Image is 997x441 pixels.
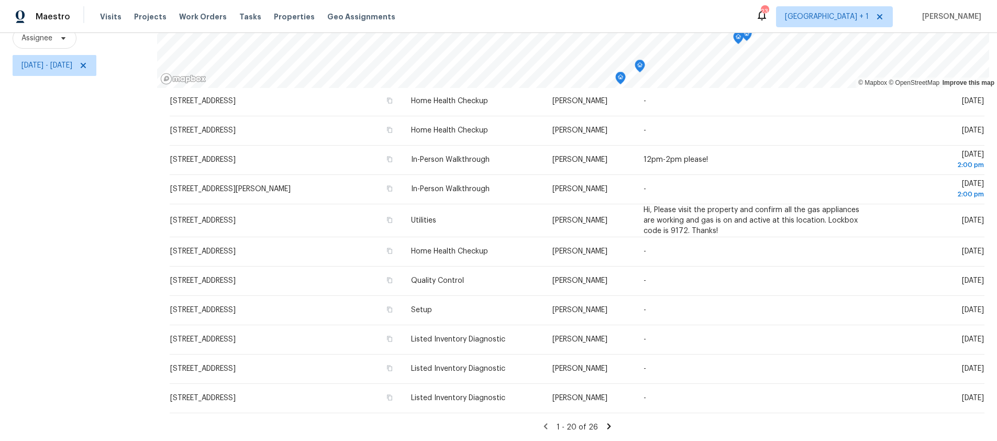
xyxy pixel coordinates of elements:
span: [STREET_ADDRESS] [170,97,236,105]
span: - [644,248,646,255]
span: [STREET_ADDRESS] [170,306,236,314]
div: Map marker [635,60,645,76]
span: Assignee [21,33,52,43]
span: [DATE] [962,336,984,343]
span: [PERSON_NAME] [552,97,607,105]
span: [DATE] [962,306,984,314]
div: Map marker [741,28,752,45]
button: Copy Address [385,363,394,373]
span: Home Health Checkup [411,127,488,134]
span: [STREET_ADDRESS] [170,217,236,224]
span: Home Health Checkup [411,248,488,255]
span: Setup [411,306,432,314]
span: [PERSON_NAME] [552,394,607,402]
span: In-Person Walkthrough [411,156,490,163]
button: Copy Address [385,155,394,164]
span: Utilities [411,217,436,224]
span: [PERSON_NAME] [552,365,607,372]
button: Copy Address [385,334,394,344]
div: Map marker [733,31,744,48]
span: Listed Inventory Diagnostic [411,336,505,343]
span: Listed Inventory Diagnostic [411,394,505,402]
button: Copy Address [385,96,394,105]
button: Copy Address [385,125,394,135]
span: Visits [100,12,121,22]
span: [PERSON_NAME] [552,127,607,134]
a: Mapbox [858,79,887,86]
button: Copy Address [385,393,394,402]
span: [STREET_ADDRESS] [170,156,236,163]
span: [DATE] [888,151,984,170]
span: Tasks [239,13,261,20]
span: [PERSON_NAME] [918,12,981,22]
span: [STREET_ADDRESS][PERSON_NAME] [170,185,291,193]
button: Copy Address [385,246,394,256]
span: - [644,306,646,314]
span: [DATE] [962,277,984,284]
span: Projects [134,12,167,22]
span: [STREET_ADDRESS] [170,127,236,134]
span: - [644,365,646,372]
div: Map marker [615,72,626,88]
span: - [644,127,646,134]
span: Work Orders [179,12,227,22]
span: [PERSON_NAME] [552,248,607,255]
span: Geo Assignments [327,12,395,22]
span: [DATE] [962,97,984,105]
span: [DATE] [888,180,984,200]
span: [STREET_ADDRESS] [170,277,236,284]
button: Copy Address [385,215,394,225]
span: - [644,97,646,105]
a: Mapbox homepage [160,73,206,85]
span: [PERSON_NAME] [552,185,607,193]
span: [PERSON_NAME] [552,156,607,163]
span: [DATE] - [DATE] [21,60,72,71]
span: [PERSON_NAME] [552,217,607,224]
span: [GEOGRAPHIC_DATA] + 1 [785,12,869,22]
span: 1 - 20 of 26 [557,424,598,431]
span: [DATE] [962,365,984,372]
span: [DATE] [962,127,984,134]
span: Maestro [36,12,70,22]
div: 2:00 pm [888,189,984,200]
span: [PERSON_NAME] [552,336,607,343]
span: [STREET_ADDRESS] [170,248,236,255]
button: Copy Address [385,184,394,193]
button: Copy Address [385,275,394,285]
span: Quality Control [411,277,464,284]
span: - [644,336,646,343]
span: [STREET_ADDRESS] [170,394,236,402]
span: Properties [274,12,315,22]
span: Listed Inventory Diagnostic [411,365,505,372]
span: [DATE] [962,217,984,224]
span: 12pm-2pm please! [644,156,708,163]
span: [STREET_ADDRESS] [170,365,236,372]
span: - [644,394,646,402]
div: 23 [761,6,768,17]
span: Hi, Please visit the property and confirm all the gas appliances are working and gas is on and ac... [644,206,859,235]
a: OpenStreetMap [889,79,939,86]
a: Improve this map [943,79,994,86]
span: [PERSON_NAME] [552,277,607,284]
span: [STREET_ADDRESS] [170,336,236,343]
span: - [644,185,646,193]
span: Home Health Checkup [411,97,488,105]
span: [DATE] [962,248,984,255]
span: - [644,277,646,284]
span: In-Person Walkthrough [411,185,490,193]
div: 2:00 pm [888,160,984,170]
span: [PERSON_NAME] [552,306,607,314]
button: Copy Address [385,305,394,314]
span: [DATE] [962,394,984,402]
